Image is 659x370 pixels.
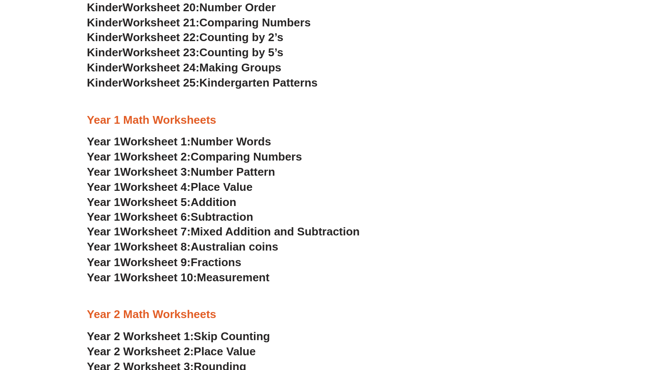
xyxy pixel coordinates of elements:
span: Worksheet 21: [123,16,199,29]
span: Worksheet 4: [120,180,191,193]
a: Year 1Worksheet 7:Mixed Addition and Subtraction [87,225,360,238]
span: Worksheet 1: [120,135,191,148]
a: Year 1Worksheet 6:Subtraction [87,210,253,223]
span: Fractions [191,255,241,268]
span: Counting by 5’s [199,46,283,59]
span: Counting by 2’s [199,31,283,44]
span: Worksheet 25: [123,76,199,89]
span: Addition [191,196,236,209]
span: Kinder [87,16,123,29]
span: Worksheet 10: [120,270,197,283]
span: Subtraction [191,210,253,223]
span: Worksheet 7: [120,225,191,238]
a: Year 1Worksheet 4:Place Value [87,180,253,193]
span: Worksheet 24: [123,61,199,74]
span: Worksheet 6: [120,210,191,223]
span: Kinder [87,61,123,74]
span: Worksheet 5: [120,196,191,209]
span: Comparing Numbers [199,16,311,29]
a: Year 1Worksheet 10:Measurement [87,270,269,283]
h3: Year 2 Math Worksheets [87,307,572,322]
span: Worksheet 22: [123,31,199,44]
span: Worksheet 20: [123,1,199,14]
span: Kindergarten Patterns [199,76,318,89]
a: Year 1Worksheet 8:Australian coins [87,240,278,253]
span: Comparing Numbers [191,150,302,163]
span: Year 2 Worksheet 1: [87,329,194,342]
a: Year 2 Worksheet 1:Skip Counting [87,329,270,342]
span: Kinder [87,31,123,44]
a: Year 1Worksheet 9:Fractions [87,255,241,268]
span: Kinder [87,1,123,14]
span: Place Value [191,180,253,193]
span: Number Words [191,135,271,148]
span: Place Value [194,344,256,357]
a: Year 1Worksheet 5:Addition [87,196,237,209]
span: Worksheet 3: [120,165,191,178]
span: Mixed Addition and Subtraction [191,225,360,238]
span: Worksheet 2: [120,150,191,163]
a: Year 2 Worksheet 2:Place Value [87,344,256,357]
span: Worksheet 8: [120,240,191,253]
h3: Year 1 Math Worksheets [87,113,572,128]
a: Year 1Worksheet 2:Comparing Numbers [87,150,302,163]
span: Year 2 Worksheet 2: [87,344,194,357]
span: Worksheet 23: [123,46,199,59]
span: Kinder [87,76,123,89]
span: Worksheet 9: [120,255,191,268]
span: Kinder [87,46,123,59]
span: Skip Counting [194,329,270,342]
span: Making Groups [199,61,281,74]
span: Measurement [197,270,269,283]
a: Year 1Worksheet 1:Number Words [87,135,271,148]
span: Number Pattern [191,165,275,178]
a: Year 1Worksheet 3:Number Pattern [87,165,275,178]
span: Australian coins [191,240,278,253]
span: Number Order [199,1,276,14]
iframe: Chat Widget [515,272,659,370]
